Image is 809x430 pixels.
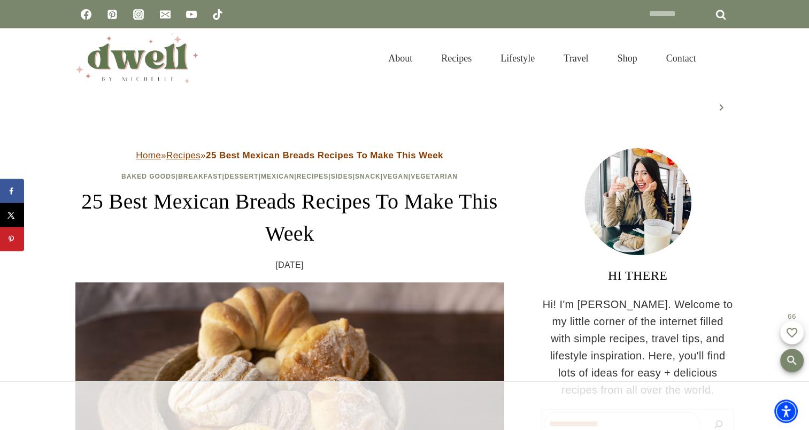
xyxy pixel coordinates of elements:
[261,173,294,180] a: Mexican
[542,296,734,398] p: Hi! I'm [PERSON_NAME]. Welcome to my little corner of the internet filled with simple recipes, tr...
[603,41,651,76] a: Shop
[181,4,202,25] a: YouTube
[121,173,176,180] a: Baked Goods
[166,150,201,160] a: Recipes
[427,41,486,76] a: Recipes
[75,186,504,250] h1: 25 Best Mexican Breads Recipes To Make This Week
[121,173,458,180] span: | | | | | | | |
[374,41,710,76] nav: Primary Navigation
[207,4,228,25] a: TikTok
[549,41,603,76] a: Travel
[355,173,381,180] a: Snack
[486,41,549,76] a: Lifestyle
[411,173,458,180] a: Vegetarian
[206,150,443,160] strong: 25 Best Mexican Breads Recipes To Make This Week
[542,266,734,285] h3: HI THERE
[374,41,427,76] a: About
[128,4,149,25] a: Instagram
[178,173,222,180] a: Breakfast
[275,258,304,272] time: [DATE]
[155,4,176,25] a: Email
[383,173,409,180] a: Vegan
[225,173,259,180] a: Dessert
[652,41,711,76] a: Contact
[75,34,198,83] img: DWELL by michelle
[102,4,123,25] a: Pinterest
[136,150,443,160] span: » »
[331,173,353,180] a: Sides
[774,400,798,423] div: Accessibility Menu
[75,4,97,25] a: Facebook
[136,150,161,160] a: Home
[297,173,329,180] a: Recipes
